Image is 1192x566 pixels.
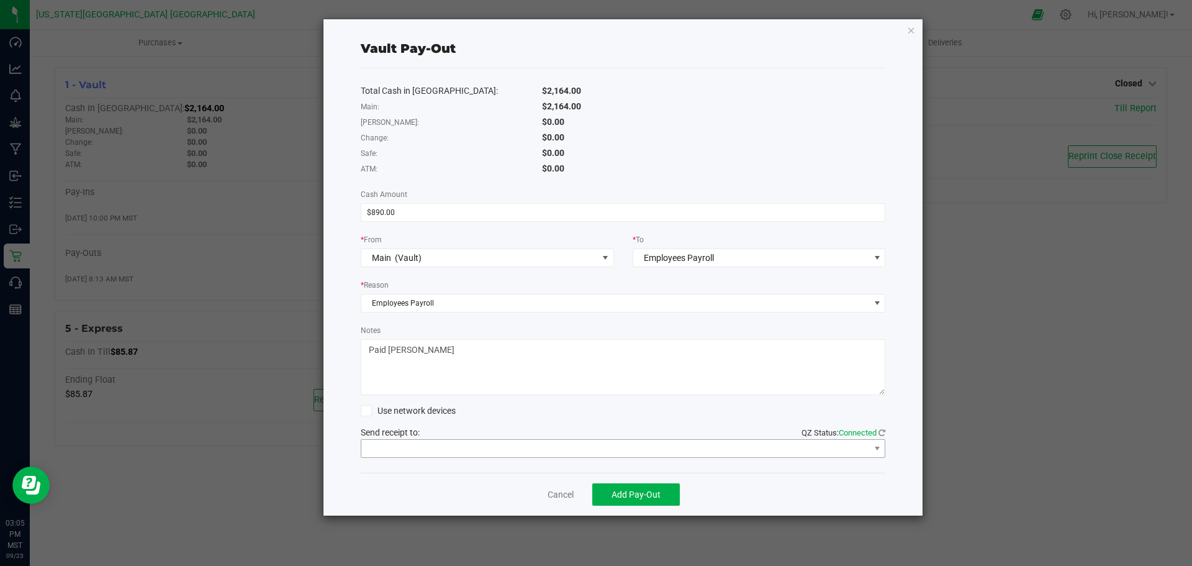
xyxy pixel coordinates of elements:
[542,86,581,96] span: $2,164.00
[612,490,661,500] span: Add Pay-Out
[633,234,644,245] label: To
[395,253,422,263] span: (Vault)
[361,404,456,418] label: Use network devices
[361,234,382,245] label: From
[361,325,381,336] label: Notes
[361,103,379,111] span: Main:
[801,428,885,437] span: QZ Status:
[361,118,419,127] span: [PERSON_NAME]:
[361,86,498,96] span: Total Cash in [GEOGRAPHIC_DATA]:
[592,483,680,506] button: Add Pay-Out
[839,428,877,437] span: Connected
[361,190,407,199] span: Cash Amount
[361,134,389,142] span: Change:
[542,101,581,111] span: $2,164.00
[361,294,870,312] span: Employees Payroll
[361,280,389,291] label: Reason
[361,39,456,58] div: Vault Pay-Out
[548,488,574,501] a: Cancel
[361,149,377,158] span: Safe:
[644,253,714,263] span: Employees Payroll
[542,148,564,158] span: $0.00
[542,163,564,173] span: $0.00
[361,427,420,437] span: Send receipt to:
[12,467,50,504] iframe: Resource center
[542,132,564,142] span: $0.00
[542,117,564,127] span: $0.00
[372,253,391,263] span: Main
[361,165,377,173] span: ATM:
